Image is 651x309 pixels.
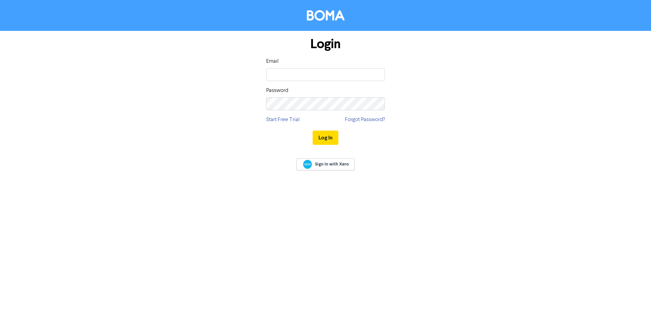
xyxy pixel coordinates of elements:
a: Start Free Trial [266,116,300,124]
span: Sign In with Xero [315,161,349,167]
img: Xero logo [303,160,312,169]
label: Email [266,57,279,65]
img: BOMA Logo [307,10,344,21]
a: Sign In with Xero [296,158,355,170]
button: Log In [313,131,338,145]
label: Password [266,86,288,95]
a: Forgot Password? [345,116,385,124]
h1: Login [266,36,385,52]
